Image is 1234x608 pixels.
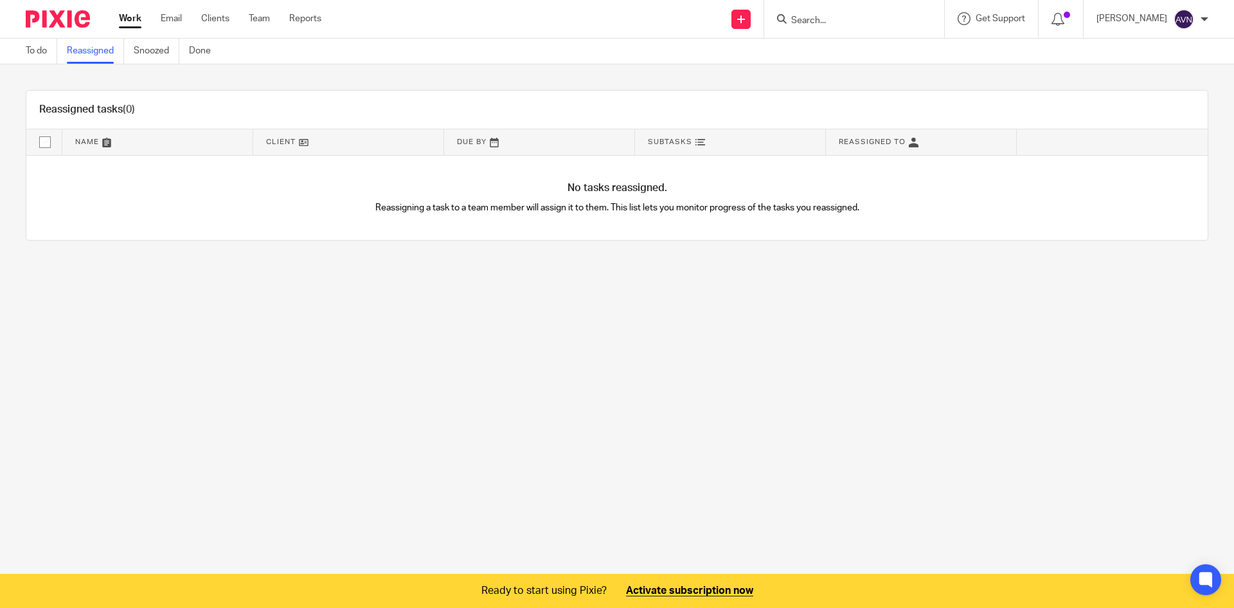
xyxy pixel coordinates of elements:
h4: No tasks reassigned. [26,181,1208,195]
a: Work [119,12,141,25]
input: Search [790,15,906,27]
img: svg%3E [1174,9,1194,30]
span: (0) [123,104,135,115]
p: Reassigning a task to a team member will assign it to them. This list lets you monitor progress o... [322,201,913,214]
span: Get Support [976,14,1025,23]
a: Email [161,12,182,25]
span: Subtasks [648,138,692,145]
a: Team [249,12,270,25]
img: Pixie [26,10,90,28]
p: [PERSON_NAME] [1096,12,1167,25]
a: Reassigned [67,39,124,64]
a: Done [189,39,220,64]
a: Clients [201,12,229,25]
h1: Reassigned tasks [39,103,135,116]
a: Reports [289,12,321,25]
a: To do [26,39,57,64]
a: Snoozed [134,39,179,64]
